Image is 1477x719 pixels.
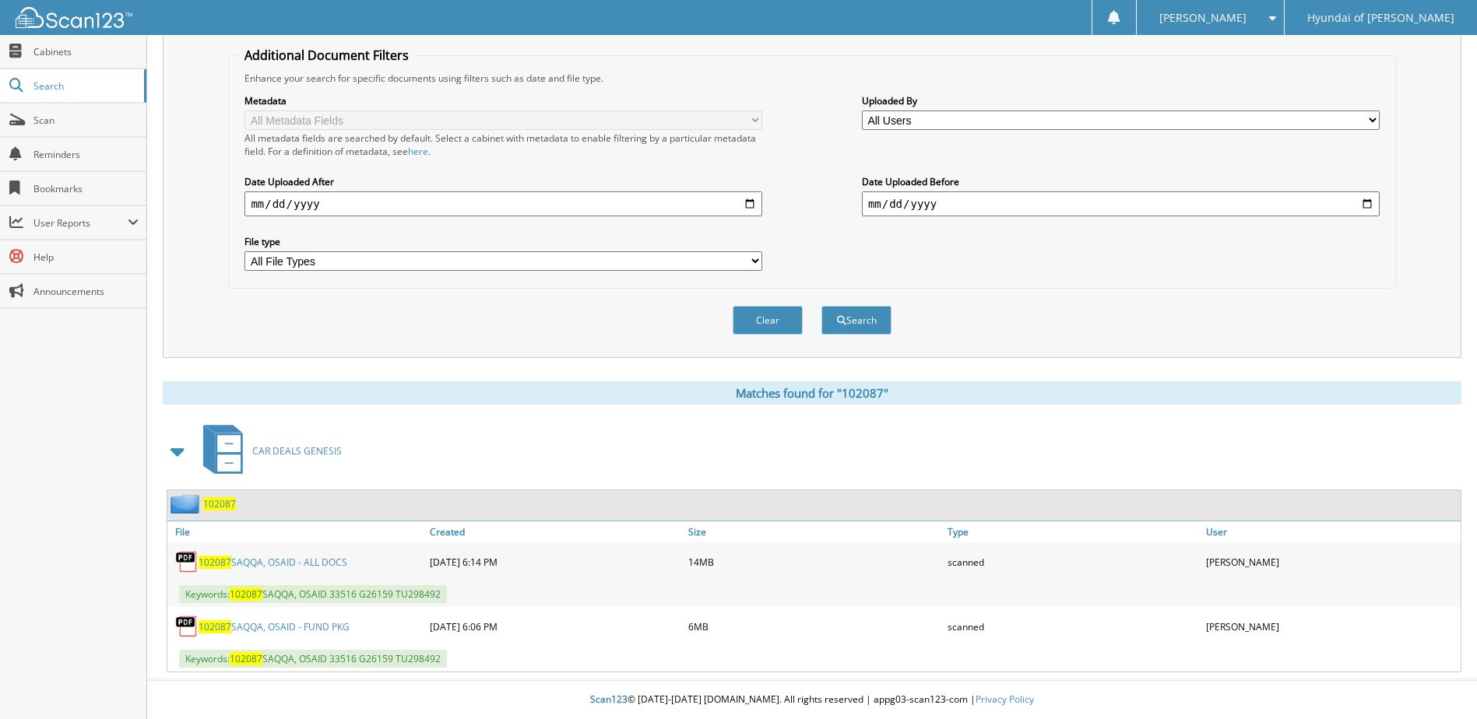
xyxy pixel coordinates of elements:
span: 102087 [230,652,262,665]
a: 102087 [203,497,236,510]
div: scanned [944,611,1202,642]
span: Cabinets [33,45,139,58]
a: 102087SAQQA, OSAID - FUND PKG [199,620,350,633]
label: Date Uploaded After [244,175,762,188]
a: CAR DEALS GENESIS [194,420,342,482]
label: Metadata [244,94,762,107]
a: File [167,521,426,542]
input: end [862,191,1380,216]
span: 102087 [199,620,231,633]
span: Help [33,251,139,264]
div: All metadata fields are searched by default. Select a cabinet with metadata to enable filtering b... [244,132,762,158]
a: Type [944,521,1202,542]
span: Scan [33,114,139,127]
span: 102087 [199,556,231,569]
div: © [DATE]-[DATE] [DOMAIN_NAME]. All rights reserved | appg03-scan123-com | [147,681,1477,719]
div: Matches found for "102087" [163,381,1461,405]
span: Search [33,79,136,93]
span: Bookmarks [33,182,139,195]
button: Search [821,306,891,335]
div: 14MB [684,546,943,577]
a: Created [426,521,684,542]
img: PDF.png [175,550,199,573]
input: start [244,191,762,216]
div: [PERSON_NAME] [1202,611,1461,642]
img: PDF.png [175,615,199,638]
label: File type [244,235,762,248]
div: 6MB [684,611,943,642]
button: Clear [733,306,803,335]
span: 102087 [230,587,262,601]
div: [DATE] 6:06 PM [426,611,684,642]
div: scanned [944,546,1202,577]
legend: Additional Document Filters [237,47,417,64]
img: folder2.png [171,494,203,514]
a: here [408,145,428,158]
a: Size [684,521,943,542]
div: Enhance your search for specific documents using filters such as date and file type. [237,72,1387,85]
span: Reminders [33,148,139,161]
label: Date Uploaded Before [862,175,1380,188]
span: [PERSON_NAME] [1159,13,1247,23]
label: Uploaded By [862,94,1380,107]
span: Keywords: SAQQA, OSAID 33516 G26159 TU298492 [179,650,447,668]
span: Hyundai of [PERSON_NAME] [1307,13,1454,23]
span: User Reports [33,216,128,230]
iframe: Chat Widget [1399,644,1477,719]
a: Privacy Policy [976,693,1034,706]
div: [DATE] 6:14 PM [426,546,684,577]
img: scan123-logo-white.svg [16,7,132,28]
a: 102087SAQQA, OSAID - ALL DOCS [199,556,347,569]
span: Scan123 [590,693,628,706]
div: [PERSON_NAME] [1202,546,1461,577]
span: CAR DEALS GENESIS [252,444,342,458]
a: User [1202,521,1461,542]
span: Announcements [33,285,139,298]
span: Keywords: SAQQA, OSAID 33516 G26159 TU298492 [179,585,447,603]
